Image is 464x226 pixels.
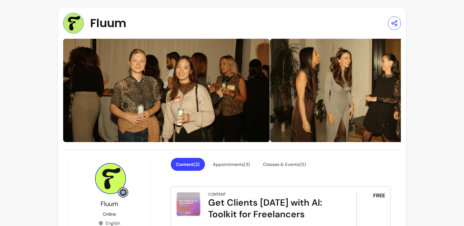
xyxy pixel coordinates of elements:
img: Provider image [63,13,84,34]
img: Get Clients in 14 Days with AI: Toolkit for Freelancers [176,192,200,216]
span: Fluum [90,17,126,30]
img: Grow [119,189,127,196]
div: Content [208,192,226,197]
button: Content(2) [171,158,205,171]
button: Classes & Events(5) [258,158,311,171]
button: Appointments(3) [208,158,255,171]
span: Fluum [101,200,118,208]
div: Get Clients [DATE] with AI: Toolkit for Freelancers [208,197,338,220]
p: Online [103,211,116,217]
img: Provider image [95,163,126,194]
img: https://d22cr2pskkweo8.cloudfront.net/067ecc5e-a255-44f1-bac5-3b283ce54a9c [63,39,270,142]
